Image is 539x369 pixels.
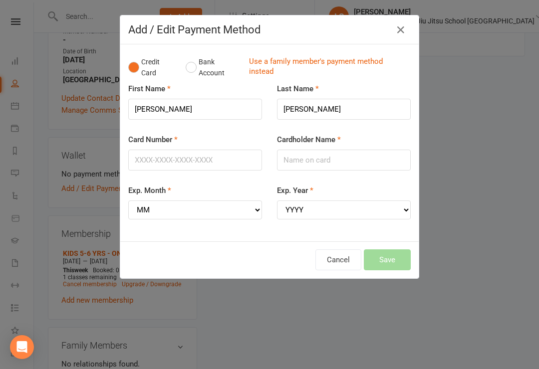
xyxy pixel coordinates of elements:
button: Credit Card [128,52,175,83]
label: Card Number [128,134,178,146]
label: Cardholder Name [277,134,341,146]
label: First Name [128,83,171,95]
label: Exp. Year [277,184,313,196]
a: Use a family member's payment method instead [249,56,406,79]
button: Cancel [315,249,361,270]
input: Name on card [277,150,411,171]
label: Exp. Month [128,184,171,196]
div: Open Intercom Messenger [10,335,34,359]
button: Bank Account [186,52,241,83]
input: XXXX-XXXX-XXXX-XXXX [128,150,262,171]
h4: Add / Edit Payment Method [128,23,411,36]
button: Close [393,22,409,38]
label: Last Name [277,83,319,95]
